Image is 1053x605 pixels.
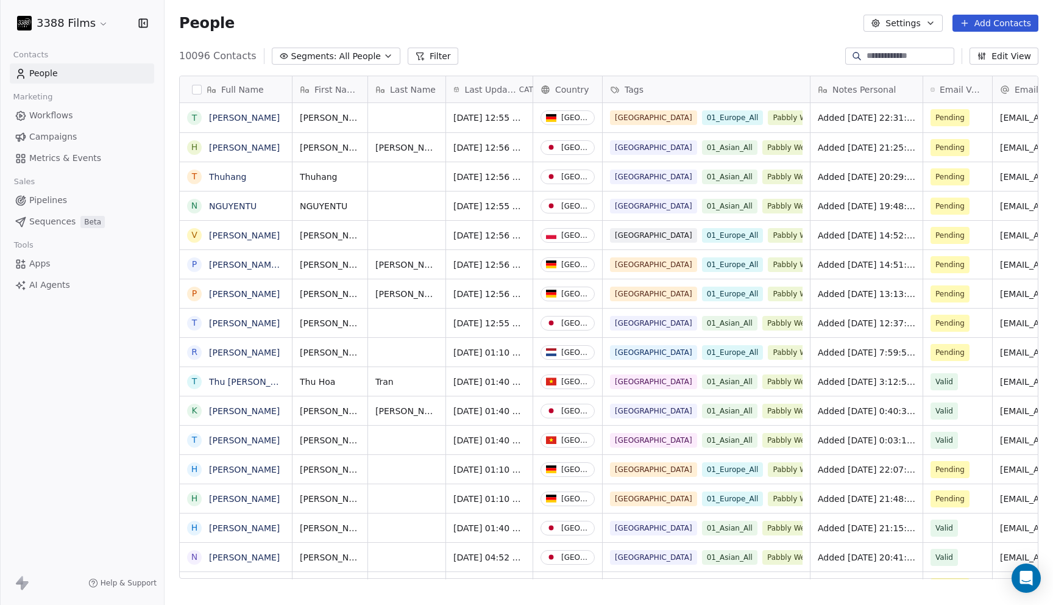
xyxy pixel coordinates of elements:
span: [DATE] 12:56 AM [453,171,525,183]
span: Added [DATE] 21:15:40 via Pabbly Connect, Location Country: [GEOGRAPHIC_DATA], 3388 Films Subscri... [818,522,915,534]
a: Campaigns [10,127,154,147]
span: 01_Asian_All [702,433,757,448]
a: [PERSON_NAME] [209,435,280,445]
span: Added [DATE] 20:29:32 via Pabbly Connect, Location Country: [GEOGRAPHIC_DATA], 3388 Films Subscri... [818,171,915,183]
span: 01_Europe_All [702,228,764,243]
span: Sales [9,173,40,191]
span: Valid [935,434,953,446]
span: All People [339,50,381,63]
span: First Name [314,84,360,96]
span: Pabbly Website [768,462,834,477]
span: Valid [935,551,953,564]
span: [DATE] 12:55 AM [453,317,525,329]
a: Pipelines [10,190,154,210]
a: Thu [PERSON_NAME] [209,377,299,387]
span: [GEOGRAPHIC_DATA] [610,316,697,331]
a: Metrics & Events [10,148,154,168]
span: 01_Asian_All [702,521,757,535]
span: 01_Europe_All [702,462,764,477]
span: Pabbly Website [762,404,828,418]
span: [DATE] 12:55 AM [453,112,525,124]
span: Added [DATE] 7:59:52 via Pabbly Connect, Location Country: [GEOGRAPHIC_DATA], 3388 Films Subscrib... [818,346,915,359]
span: [PERSON_NAME] [375,259,438,271]
span: [GEOGRAPHIC_DATA] [610,140,697,155]
div: R [191,346,197,359]
span: [GEOGRAPHIC_DATA] [610,374,697,389]
span: Pending [935,200,965,212]
span: Contacts [8,46,54,64]
span: Pabbly Website [768,345,834,360]
div: [GEOGRAPHIC_DATA] [561,113,589,122]
div: P [192,258,197,271]
span: Apps [29,257,51,270]
span: 3388 Films [37,15,96,31]
span: [GEOGRAPHIC_DATA] [610,433,697,448]
span: 01_Asian_All [702,199,757,213]
div: Last Name [368,76,445,102]
span: [DATE] 01:40 AM [453,405,525,417]
div: P [192,287,197,300]
span: [DATE] 04:52 AM [453,551,525,564]
div: First Name [292,76,367,102]
span: [PERSON_NAME] [375,405,438,417]
span: Pabbly Website [762,550,828,565]
span: Added [DATE] 14:51:41 via Pabbly Connect, Location Country: [GEOGRAPHIC_DATA], 3388 Films Subscri... [818,259,915,271]
span: Beta [80,216,105,228]
div: [GEOGRAPHIC_DATA] [561,260,589,269]
span: 01_Europe_All [702,345,764,360]
span: Country [555,84,589,96]
div: K [191,404,197,417]
span: 01_Europe_All [702,110,764,125]
div: [GEOGRAPHIC_DATA] [561,553,589,562]
a: [PERSON_NAME] [PERSON_NAME] [209,260,353,270]
span: [GEOGRAPHIC_DATA] [610,492,697,506]
span: Pabbly Website [762,316,828,331]
div: T [192,317,197,329]
button: Settings [863,15,942,32]
span: 01_Europe_All [702,579,764,594]
span: Valid [935,405,953,417]
span: Pabbly Website [762,170,828,184]
span: 01_Europe_All [702,492,764,506]
span: [PERSON_NAME] [300,493,360,505]
span: Pending [935,346,965,359]
span: Thu Hoa [300,376,360,388]
span: Email Verification Status [940,84,985,96]
span: [PERSON_NAME] [300,405,360,417]
div: T [192,434,197,446]
span: [PERSON_NAME] [300,551,360,564]
div: [GEOGRAPHIC_DATA] [561,495,589,503]
span: CAT [519,85,533,95]
span: [GEOGRAPHIC_DATA] [610,462,697,477]
span: [PERSON_NAME] [300,317,360,329]
div: [GEOGRAPHIC_DATA] [561,173,589,181]
a: [PERSON_NAME] [209,289,280,299]
a: [PERSON_NAME] [209,143,280,152]
span: Pending [935,317,965,329]
span: Pabbly Website [762,199,828,213]
span: Pabbly Website [762,521,828,535]
div: H [191,141,198,154]
span: Valid [935,522,953,534]
a: NGUYENTU [209,201,257,211]
span: Pipelines [29,194,67,207]
button: Filter [408,48,458,65]
span: [PERSON_NAME] [300,112,360,124]
span: Pabbly Website [768,287,834,301]
div: T [192,170,197,183]
a: [PERSON_NAME] [209,318,280,328]
span: NGUYENTU [300,200,360,212]
span: [PERSON_NAME] [375,141,438,154]
span: Pending [935,229,965,242]
div: [GEOGRAPHIC_DATA] [561,319,589,328]
span: 01_Asian_All [702,170,757,184]
span: Pabbly Website [762,140,828,155]
div: Last Updated DateCAT [446,76,533,102]
span: [GEOGRAPHIC_DATA] [610,579,697,594]
div: [GEOGRAPHIC_DATA] [561,436,589,445]
span: Campaigns [29,131,77,143]
span: [DATE] 12:56 AM [453,229,525,242]
span: Added [DATE] 20:41:52 via Pabbly Connect, Location Country: [GEOGRAPHIC_DATA], 3388 Films Subscri... [818,551,915,564]
span: Tools [9,236,38,254]
span: [PERSON_NAME] [300,434,360,446]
